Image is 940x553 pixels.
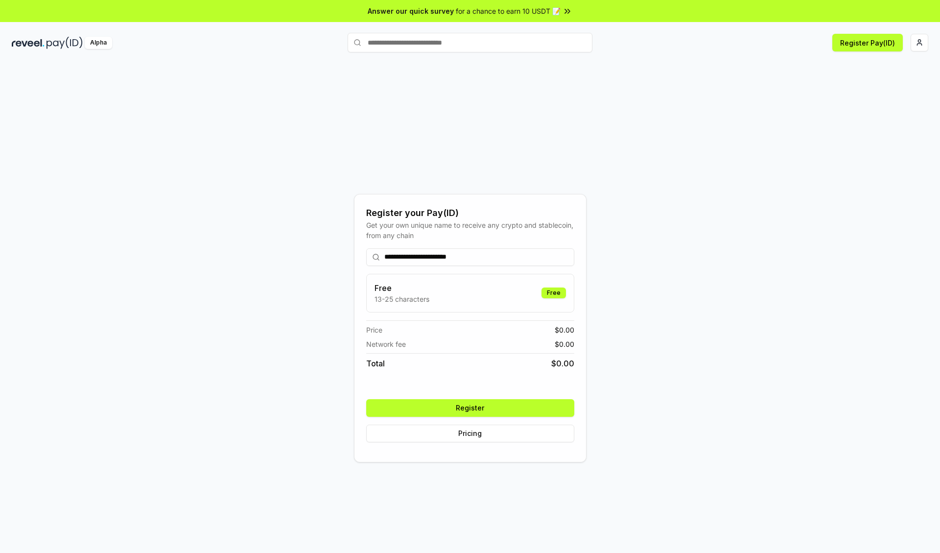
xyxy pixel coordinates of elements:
[366,206,574,220] div: Register your Pay(ID)
[375,282,429,294] h3: Free
[541,288,566,298] div: Free
[366,399,574,417] button: Register
[375,294,429,304] p: 13-25 characters
[85,37,112,49] div: Alpha
[555,325,574,335] span: $ 0.00
[366,220,574,240] div: Get your own unique name to receive any crypto and stablecoin, from any chain
[12,37,45,49] img: reveel_dark
[456,6,561,16] span: for a chance to earn 10 USDT 📝
[366,425,574,442] button: Pricing
[366,325,382,335] span: Price
[832,34,903,51] button: Register Pay(ID)
[551,358,574,369] span: $ 0.00
[366,358,385,369] span: Total
[368,6,454,16] span: Answer our quick survey
[366,339,406,349] span: Network fee
[47,37,83,49] img: pay_id
[555,339,574,349] span: $ 0.00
